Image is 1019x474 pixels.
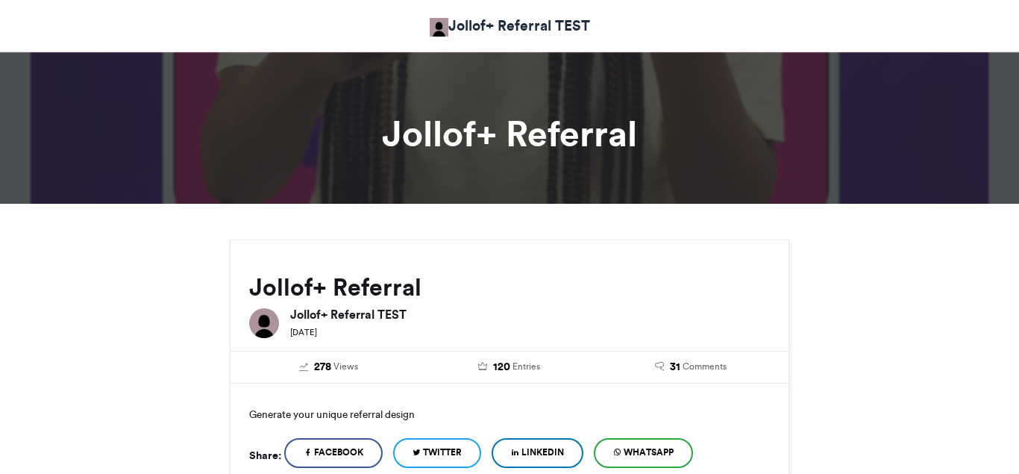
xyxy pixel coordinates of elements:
a: Jollof+ Referral TEST [430,15,590,37]
span: Facebook [314,446,363,459]
p: Generate your unique referral design [249,402,770,426]
h1: Jollof+ Referral [95,116,924,152]
img: Jollof+ Referral TEST [249,308,279,338]
a: WhatsApp [594,438,693,468]
span: 278 [314,359,331,375]
small: [DATE] [290,327,317,337]
span: Views [333,360,358,373]
img: Jollof+ Referral TEST [430,18,448,37]
a: Twitter [393,438,481,468]
span: Twitter [423,446,462,459]
h5: Share: [249,446,281,465]
a: Facebook [284,438,383,468]
a: LinkedIn [492,438,583,468]
span: WhatsApp [624,446,674,459]
span: 120 [493,359,510,375]
h6: Jollof+ Referral TEST [290,308,770,320]
span: Entries [512,360,540,373]
a: 120 Entries [430,359,589,375]
span: Comments [683,360,727,373]
a: 31 Comments [611,359,770,375]
h2: Jollof+ Referral [249,274,770,301]
span: LinkedIn [521,446,564,459]
span: 31 [670,359,680,375]
a: 278 Views [249,359,408,375]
